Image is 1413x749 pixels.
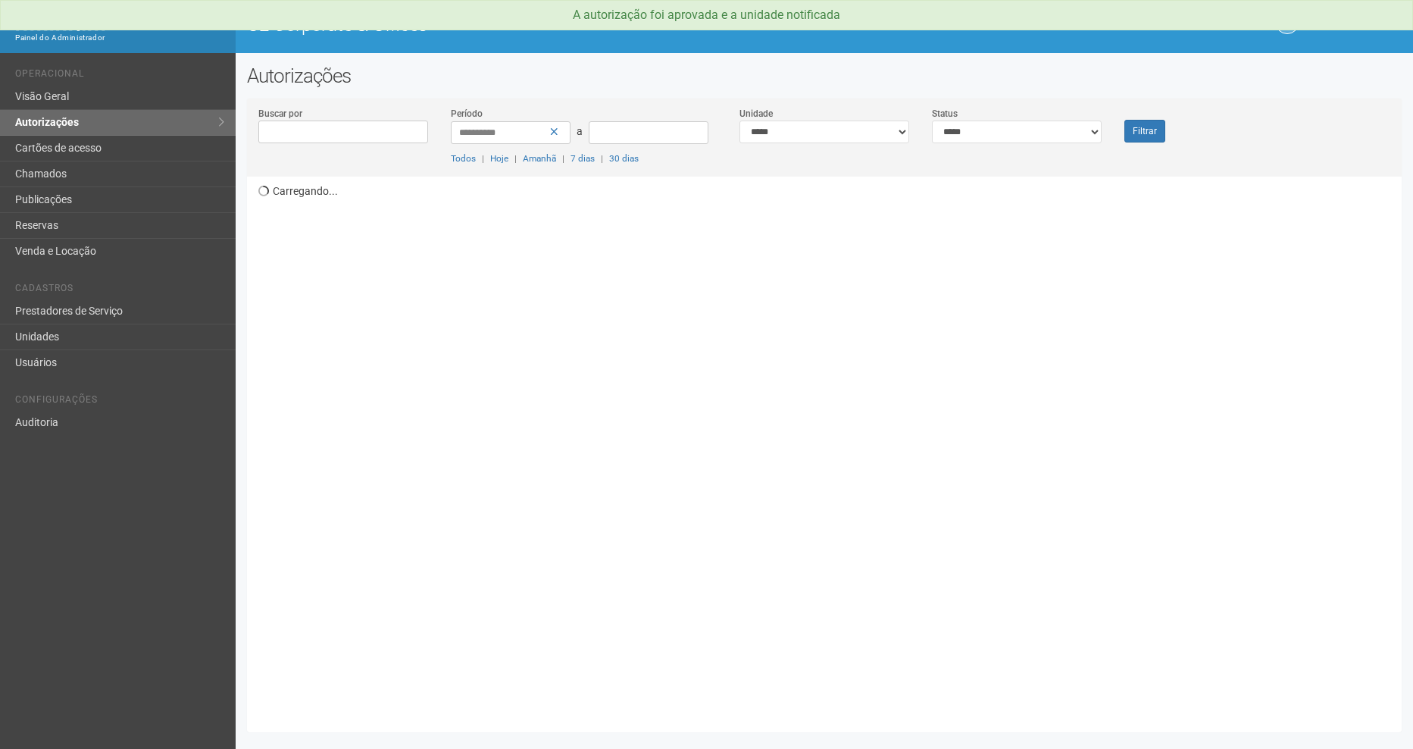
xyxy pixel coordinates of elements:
[562,153,564,164] span: |
[15,31,224,45] div: Painel do Administrador
[258,177,1402,721] div: Carregando...
[482,153,484,164] span: |
[932,107,958,121] label: Status
[15,394,224,410] li: Configurações
[451,153,476,164] a: Todos
[451,107,483,121] label: Período
[490,153,508,164] a: Hoje
[523,153,556,164] a: Amanhã
[247,15,813,35] h1: O2 Corporate & Offices
[571,153,595,164] a: 7 dias
[247,64,1402,87] h2: Autorizações
[514,153,517,164] span: |
[258,107,302,121] label: Buscar por
[609,153,639,164] a: 30 dias
[739,107,773,121] label: Unidade
[15,283,224,299] li: Cadastros
[577,125,583,137] span: a
[601,153,603,164] span: |
[1124,120,1165,143] button: Filtrar
[15,68,224,84] li: Operacional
